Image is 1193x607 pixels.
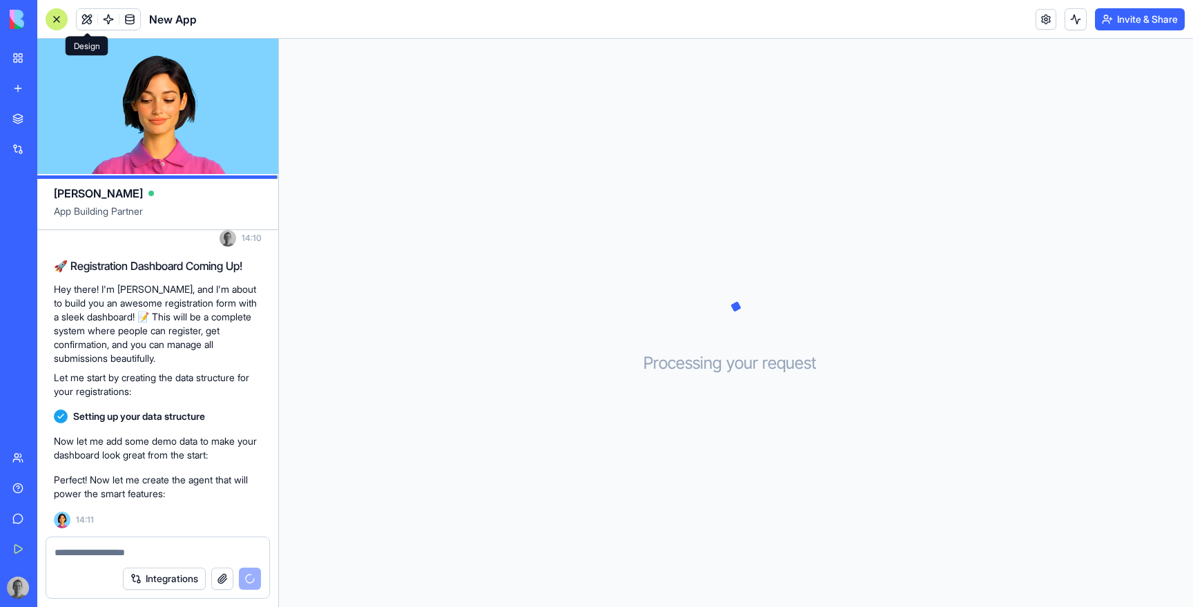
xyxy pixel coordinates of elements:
[54,434,262,462] p: Now let me add some demo data to make your dashboard look great from the start:
[76,514,94,526] span: 14:11
[54,185,143,202] span: [PERSON_NAME]
[66,37,108,56] div: Design
[54,258,262,274] h2: 🚀 Registration Dashboard Coming Up!
[123,568,206,590] button: Integrations
[54,512,70,528] img: Ella_00000_wcx2te.png
[1095,8,1185,30] button: Invite & Share
[54,204,262,229] span: App Building Partner
[54,282,262,365] p: Hey there! I'm [PERSON_NAME], and I'm about to build you an awesome registration form with a slee...
[242,233,262,244] span: 14:10
[220,230,236,247] img: ACg8ocKOqfbHlzTcVHwN2gpm7llHUuwxEdrOnJ-pBzkSG8oR7tYxorII8A=s96-c
[54,473,262,501] p: Perfect! Now let me create the agent that will power the smart features:
[73,410,205,423] span: Setting up your data structure
[10,10,95,29] img: logo
[643,352,829,374] h3: Processing your request
[149,11,197,28] span: New App
[54,371,262,398] p: Let me start by creating the data structure for your registrations:
[7,577,29,599] img: ACg8ocKOqfbHlzTcVHwN2gpm7llHUuwxEdrOnJ-pBzkSG8oR7tYxorII8A=s96-c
